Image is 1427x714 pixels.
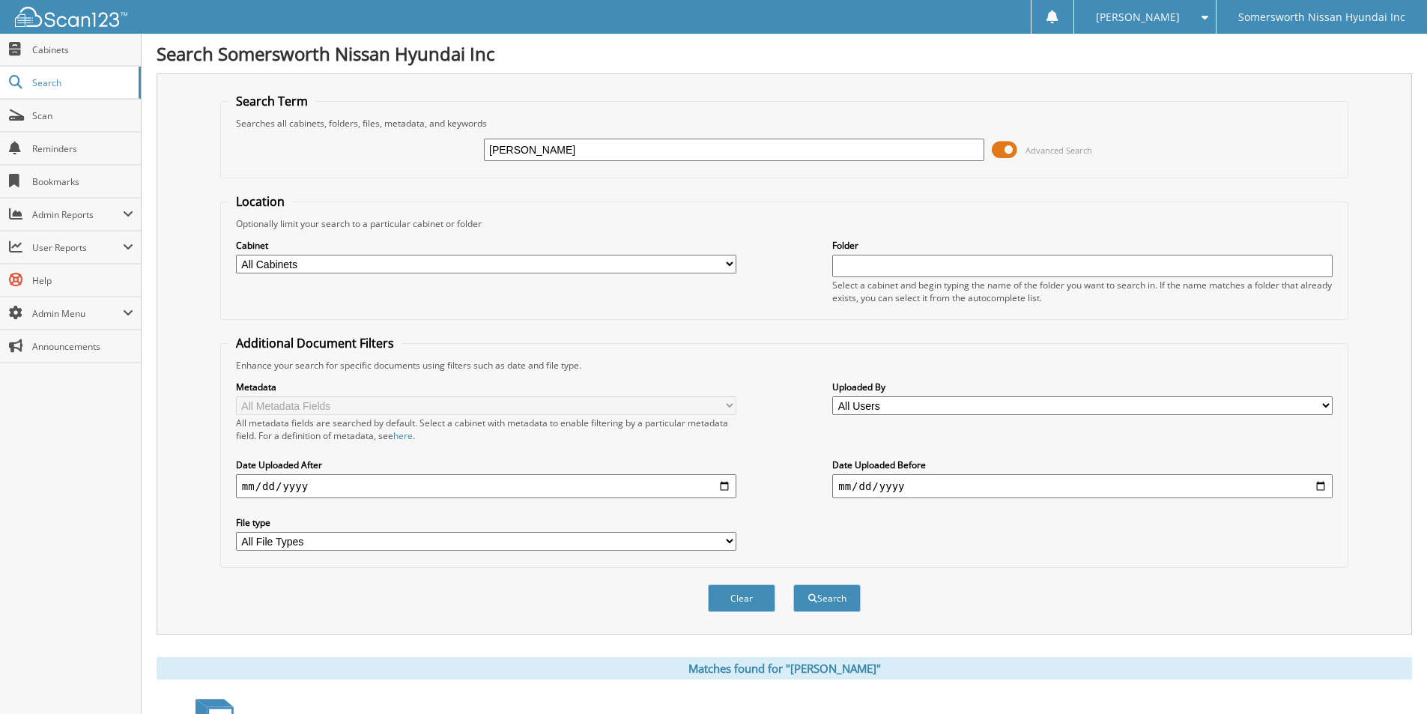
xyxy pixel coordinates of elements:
[32,241,123,254] span: User Reports
[32,76,131,89] span: Search
[793,584,861,612] button: Search
[236,381,736,393] label: Metadata
[32,109,133,122] span: Scan
[228,93,315,109] legend: Search Term
[15,7,127,27] img: scan123-logo-white.svg
[228,117,1340,130] div: Searches all cabinets, folders, files, metadata, and keywords
[236,516,736,529] label: File type
[832,279,1333,304] div: Select a cabinet and begin typing the name of the folder you want to search in. If the name match...
[236,239,736,252] label: Cabinet
[1096,13,1180,22] span: [PERSON_NAME]
[236,459,736,471] label: Date Uploaded After
[32,340,133,353] span: Announcements
[1025,145,1092,156] span: Advanced Search
[32,208,123,221] span: Admin Reports
[228,335,402,351] legend: Additional Document Filters
[32,274,133,287] span: Help
[157,657,1412,680] div: Matches found for "[PERSON_NAME]"
[228,217,1340,230] div: Optionally limit your search to a particular cabinet or folder
[32,175,133,188] span: Bookmarks
[228,359,1340,372] div: Enhance your search for specific documents using filters such as date and file type.
[32,142,133,155] span: Reminders
[832,459,1333,471] label: Date Uploaded Before
[236,417,736,442] div: All metadata fields are searched by default. Select a cabinet with metadata to enable filtering b...
[157,41,1412,66] h1: Search Somersworth Nissan Hyundai Inc
[832,381,1333,393] label: Uploaded By
[32,43,133,56] span: Cabinets
[32,307,123,320] span: Admin Menu
[393,429,413,442] a: here
[1238,13,1405,22] span: Somersworth Nissan Hyundai Inc
[708,584,775,612] button: Clear
[228,193,292,210] legend: Location
[832,239,1333,252] label: Folder
[832,474,1333,498] input: end
[236,474,736,498] input: start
